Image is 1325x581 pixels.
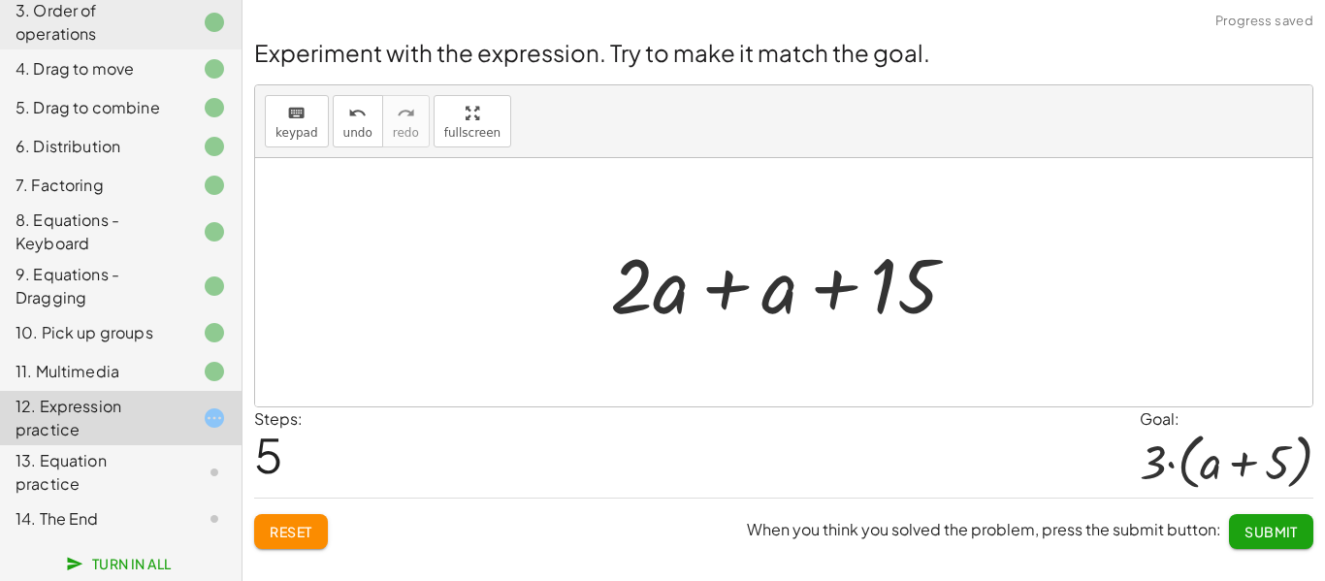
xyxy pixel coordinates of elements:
span: undo [343,126,372,140]
i: Task finished. [203,174,226,197]
label: Steps: [254,408,303,429]
i: keyboard [287,102,306,125]
span: keypad [275,126,318,140]
div: 9. Equations - Dragging [16,263,172,309]
i: redo [397,102,415,125]
span: Reset [270,523,312,540]
i: Task finished. [203,96,226,119]
button: Reset [254,514,328,549]
i: Task finished. [203,360,226,383]
span: Progress saved [1215,12,1313,31]
div: 7. Factoring [16,174,172,197]
button: keyboardkeypad [265,95,329,147]
button: fullscreen [434,95,511,147]
div: 13. Equation practice [16,449,172,496]
button: redoredo [382,95,430,147]
span: fullscreen [444,126,501,140]
span: Turn In All [70,555,172,572]
button: undoundo [333,95,383,147]
i: Task finished. [203,321,226,344]
i: Task finished. [203,135,226,158]
div: Goal: [1140,407,1313,431]
div: 5. Drag to combine [16,96,172,119]
span: Submit [1244,523,1298,540]
i: Task started. [203,406,226,430]
button: Submit [1229,514,1313,549]
i: Task finished. [203,11,226,34]
div: 6. Distribution [16,135,172,158]
div: 4. Drag to move [16,57,172,81]
i: Task finished. [203,274,226,298]
span: Experiment with the expression. Try to make it match the goal. [254,38,930,67]
i: Task not started. [203,507,226,531]
div: 14. The End [16,507,172,531]
span: redo [393,126,419,140]
div: 12. Expression practice [16,395,172,441]
i: Task finished. [203,220,226,243]
i: Task finished. [203,57,226,81]
i: undo [348,102,367,125]
div: 10. Pick up groups [16,321,172,344]
button: Turn In All [54,546,187,581]
div: 8. Equations - Keyboard [16,209,172,255]
div: 11. Multimedia [16,360,172,383]
span: 5 [254,425,283,484]
i: Task not started. [203,461,226,484]
span: When you think you solved the problem, press the submit button: [747,519,1221,539]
